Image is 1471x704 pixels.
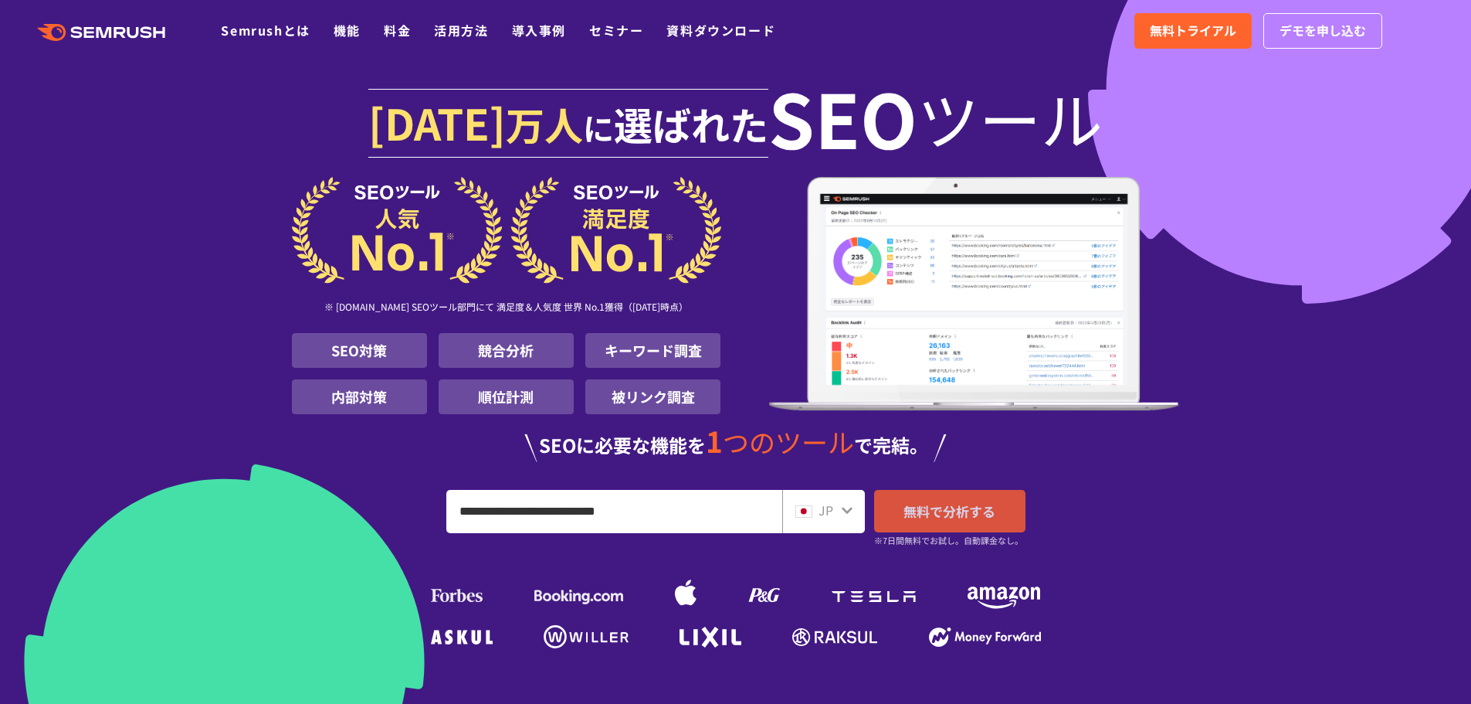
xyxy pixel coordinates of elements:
[506,96,583,151] span: 万人
[292,379,427,414] li: 内部対策
[221,21,310,39] a: Semrushとは
[434,21,488,39] a: 活用方法
[874,533,1023,548] small: ※7日間無料でお試し。自動課金なし。
[512,21,566,39] a: 導入事例
[368,91,506,153] span: [DATE]
[585,333,720,368] li: キーワード調査
[723,423,854,461] span: つのツール
[585,379,720,414] li: 被リンク調査
[706,420,723,461] span: 1
[583,105,614,150] span: に
[447,491,781,532] input: URL、キーワードを入力してください
[292,284,721,333] div: ※ [DOMAIN_NAME] SEOツール部門にて 満足度＆人気度 世界 No.1獲得（[DATE]時点）
[1134,13,1252,49] a: 無料トライアル
[768,87,917,148] span: SEO
[666,21,775,39] a: 資料ダウンロード
[439,379,574,414] li: 順位計測
[1279,21,1366,41] span: デモを申し込む
[614,96,768,151] span: 選ばれた
[917,87,1103,148] span: ツール
[384,21,411,39] a: 料金
[874,490,1025,532] a: 無料で分析する
[439,333,574,368] li: 競合分析
[854,431,928,458] span: で完結。
[334,21,361,39] a: 機能
[292,333,427,368] li: SEO対策
[1263,13,1382,49] a: デモを申し込む
[819,501,833,519] span: JP
[292,427,1180,462] div: SEOに必要な機能を
[589,21,643,39] a: セミナー
[1150,21,1236,41] span: 無料トライアル
[903,502,995,521] span: 無料で分析する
